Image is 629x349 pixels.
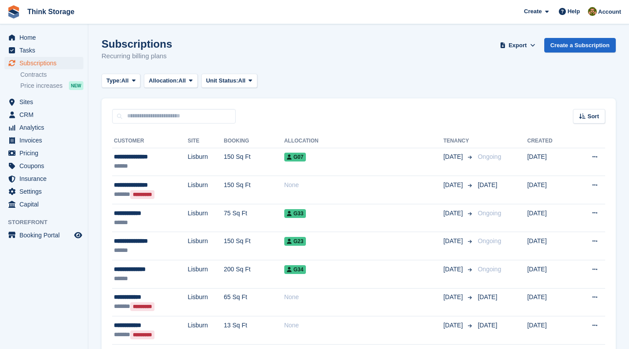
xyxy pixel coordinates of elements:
span: Subscriptions [19,57,72,69]
button: Export [498,38,537,53]
span: [DATE] [443,293,464,302]
a: menu [4,44,83,56]
td: 65 Sq Ft [224,288,284,316]
div: None [284,321,444,330]
span: Settings [19,185,72,198]
div: NEW [69,81,83,90]
span: Export [508,41,527,50]
a: menu [4,198,83,210]
span: [DATE] [443,265,464,274]
span: Insurance [19,173,72,185]
span: [DATE] [478,181,497,188]
span: Ongoing [478,266,501,273]
a: menu [4,57,83,69]
span: All [121,76,129,85]
span: Sites [19,96,72,108]
a: menu [4,160,83,172]
td: [DATE] [527,260,572,289]
a: Think Storage [24,4,78,19]
img: Gavin Mackie [588,7,597,16]
span: Ongoing [478,237,501,244]
a: menu [4,185,83,198]
span: All [178,76,186,85]
span: G23 [284,237,306,246]
td: Lisburn [188,316,224,345]
span: Ongoing [478,153,501,160]
span: Price increases [20,82,63,90]
p: Recurring billing plans [102,51,172,61]
td: 200 Sq Ft [224,260,284,289]
div: None [284,293,444,302]
span: [DATE] [478,293,497,300]
td: 13 Sq Ft [224,316,284,345]
span: All [238,76,246,85]
td: Lisburn [188,148,224,176]
a: Create a Subscription [544,38,616,53]
th: Site [188,134,224,148]
a: menu [4,134,83,146]
td: 75 Sq Ft [224,204,284,232]
span: Create [524,7,542,16]
span: Coupons [19,160,72,172]
span: [DATE] [443,152,464,161]
a: Contracts [20,71,83,79]
span: Pricing [19,147,72,159]
img: stora-icon-8386f47178a22dfd0bd8f6a31ec36ba5ce8667c1dd55bd0f319d3a0aa187defe.svg [7,5,20,19]
button: Unit Status: All [201,74,257,88]
th: Booking [224,134,284,148]
span: Unit Status: [206,76,238,85]
a: Price increases NEW [20,81,83,90]
span: Account [598,8,621,16]
td: Lisburn [188,288,224,316]
td: [DATE] [527,204,572,232]
td: [DATE] [527,148,572,176]
a: Preview store [73,230,83,240]
th: Allocation [284,134,444,148]
span: [DATE] [478,322,497,329]
td: Lisburn [188,176,224,204]
span: Allocation: [149,76,178,85]
span: G34 [284,265,306,274]
div: None [284,180,444,190]
span: Home [19,31,72,44]
td: 150 Sq Ft [224,176,284,204]
a: menu [4,173,83,185]
span: Analytics [19,121,72,134]
th: Tenancy [443,134,474,148]
td: [DATE] [527,176,572,204]
td: [DATE] [527,288,572,316]
span: Tasks [19,44,72,56]
td: [DATE] [527,316,572,345]
td: Lisburn [188,260,224,289]
button: Type: All [102,74,140,88]
span: Sort [588,112,599,121]
span: Help [568,7,580,16]
span: Booking Portal [19,229,72,241]
a: menu [4,96,83,108]
span: Storefront [8,218,88,227]
h1: Subscriptions [102,38,172,50]
td: 150 Sq Ft [224,232,284,260]
span: [DATE] [443,236,464,246]
span: G07 [284,153,306,161]
td: [DATE] [527,232,572,260]
span: [DATE] [443,180,464,190]
span: Ongoing [478,210,501,217]
a: menu [4,229,83,241]
span: Type: [106,76,121,85]
a: menu [4,121,83,134]
td: Lisburn [188,204,224,232]
span: [DATE] [443,209,464,218]
span: G33 [284,209,306,218]
th: Customer [112,134,188,148]
th: Created [527,134,572,148]
span: Capital [19,198,72,210]
span: CRM [19,109,72,121]
a: menu [4,31,83,44]
span: [DATE] [443,321,464,330]
button: Allocation: All [144,74,198,88]
a: menu [4,147,83,159]
a: menu [4,109,83,121]
td: 150 Sq Ft [224,148,284,176]
span: Invoices [19,134,72,146]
